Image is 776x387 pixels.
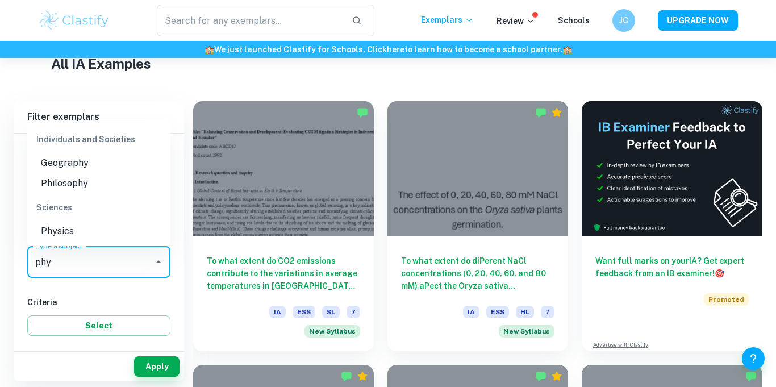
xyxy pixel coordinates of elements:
li: Philosophy [27,173,170,194]
img: Marked [535,371,546,382]
button: Close [151,254,166,270]
span: 🎯 [715,269,724,278]
input: Search for any exemplars... [157,5,343,36]
li: Geography [27,153,170,173]
h6: Filter exemplars [14,101,184,133]
button: JC [612,9,635,32]
h6: To what extent do CO2 emissions contribute to the variations in average temperatures in [GEOGRAPH... [207,255,360,292]
p: Exemplars [421,14,474,26]
h6: Want full marks on your IA ? Get expert feedback from an IB examiner! [595,255,749,280]
h6: We just launched Clastify for Schools. Click to learn how to become a school partner. [2,43,774,56]
span: ESS [293,306,315,318]
div: Premium [551,107,562,118]
span: IA [269,306,286,318]
span: IA [463,306,479,318]
a: here [387,45,404,54]
img: Marked [535,107,546,118]
img: Marked [341,371,352,382]
div: Individuals and Societies [27,126,170,153]
img: Clastify logo [38,9,110,32]
span: 🏫 [205,45,214,54]
a: Want full marks on yourIA? Get expert feedback from an IB examiner!PromotedAdvertise with Clastify [582,101,762,351]
h1: All IA Examples [51,53,725,74]
div: Starting from the May 2026 session, the ESS IA requirements have changed. We created this exempla... [304,325,360,338]
p: Review [497,15,535,27]
a: Advertise with Clastify [593,341,648,349]
div: Premium [551,371,562,382]
li: Physics [27,221,170,242]
a: To what extent do CO2 emissions contribute to the variations in average temperatures in [GEOGRAPH... [193,101,374,351]
h6: JC [618,14,631,27]
img: Marked [745,371,757,382]
a: Schools [558,16,590,25]
span: Promoted [704,293,749,306]
h6: To what extent do diPerent NaCl concentrations (0, 20, 40, 60, and 80 mM) aPect the Oryza sativa ... [401,255,554,292]
span: HL [516,306,534,318]
img: Marked [357,107,368,118]
span: SL [322,306,340,318]
h6: Criteria [27,296,170,309]
img: Thumbnail [582,101,762,236]
div: Premium [357,371,368,382]
span: New Syllabus [499,325,554,338]
button: Apply [134,356,180,377]
button: UPGRADE NOW [658,10,738,31]
button: Help and Feedback [742,347,765,370]
div: Sciences [27,194,170,221]
span: New Syllabus [304,325,360,338]
div: Starting from the May 2026 session, the ESS IA requirements have changed. We created this exempla... [499,325,554,338]
span: 7 [347,306,360,318]
span: ESS [486,306,509,318]
span: 🏫 [562,45,572,54]
button: Select [27,315,170,336]
a: To what extent do diPerent NaCl concentrations (0, 20, 40, 60, and 80 mM) aPect the Oryza sativa ... [387,101,568,351]
span: 7 [541,306,554,318]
